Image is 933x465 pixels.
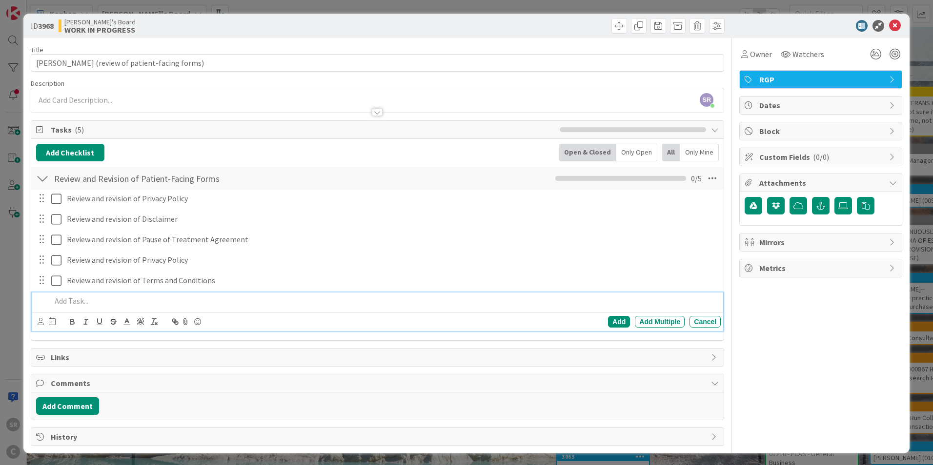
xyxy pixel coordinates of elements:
[690,316,721,328] div: Cancel
[38,21,54,31] b: 3968
[759,151,884,163] span: Custom Fields
[31,79,64,88] span: Description
[75,125,84,135] span: ( 5 )
[559,144,616,161] div: Open & Closed
[759,262,884,274] span: Metrics
[51,351,706,363] span: Links
[64,18,136,26] span: [PERSON_NAME]'s Board
[31,54,724,72] input: type card name here...
[51,170,270,187] input: Add Checklist...
[67,275,717,286] p: Review and revision of Terms and Conditions
[31,45,43,54] label: Title
[31,20,54,32] span: ID
[36,144,104,161] button: Add Checklist
[67,213,717,225] p: Review and revision of Disclaimer
[680,144,719,161] div: Only Mine
[759,125,884,137] span: Block
[51,124,555,136] span: Tasks
[67,254,717,266] p: Review and revision of Privacy Policy
[813,152,829,162] span: ( 0/0 )
[51,377,706,389] span: Comments
[759,177,884,189] span: Attachments
[759,74,884,85] span: RGP
[662,144,680,161] div: All
[67,193,717,204] p: Review and revision of Privacy Policy
[700,93,713,107] span: SR
[759,236,884,248] span: Mirrors
[64,26,136,34] b: WORK IN PROGRESS
[635,316,685,328] div: Add Multiple
[36,397,99,415] button: Add Comment
[608,316,630,328] div: Add
[691,173,702,184] span: 0 / 5
[67,234,717,245] p: Review and revision of Pause of Treatment Agreement
[792,48,824,60] span: Watchers
[750,48,772,60] span: Owner
[759,99,884,111] span: Dates
[616,144,657,161] div: Only Open
[51,431,706,443] span: History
